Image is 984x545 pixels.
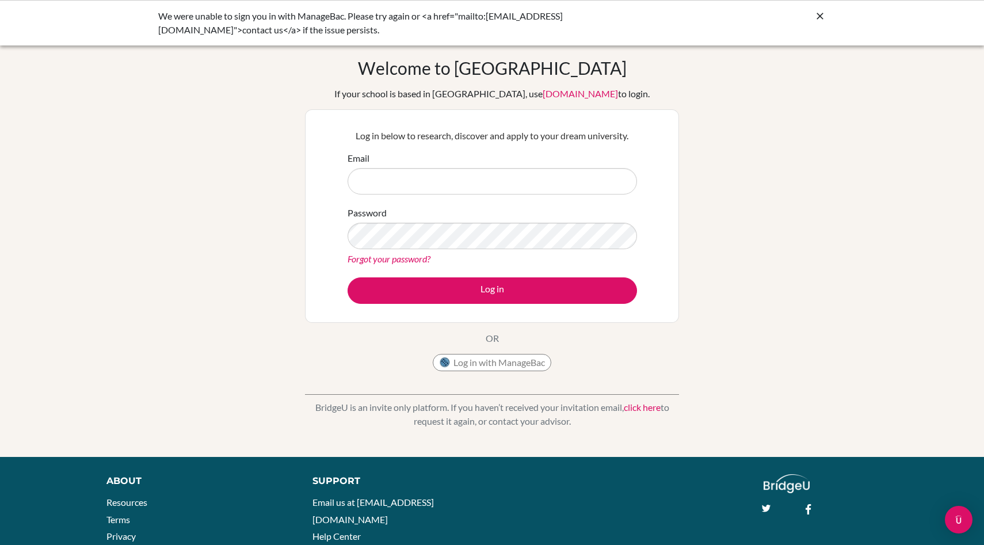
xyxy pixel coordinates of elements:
a: Forgot your password? [348,253,430,264]
div: If your school is based in [GEOGRAPHIC_DATA], use to login. [334,87,650,101]
div: Support [312,474,479,488]
p: Log in below to research, discover and apply to your dream university. [348,129,637,143]
button: Log in with ManageBac [433,354,551,371]
h1: Welcome to [GEOGRAPHIC_DATA] [358,58,627,78]
button: Log in [348,277,637,304]
a: Email us at [EMAIL_ADDRESS][DOMAIN_NAME] [312,497,434,525]
a: [DOMAIN_NAME] [543,88,618,99]
div: Open Intercom Messenger [945,506,972,533]
label: Password [348,206,387,220]
label: Email [348,151,369,165]
a: click here [624,402,661,413]
img: logo_white@2x-f4f0deed5e89b7ecb1c2cc34c3e3d731f90f0f143d5ea2071677605dd97b5244.png [764,474,810,493]
a: Privacy [106,531,136,542]
a: Help Center [312,531,361,542]
div: We were unable to sign you in with ManageBac. Please try again or <a href="mailto:[EMAIL_ADDRESS]... [158,9,653,37]
p: BridgeU is an invite only platform. If you haven’t received your invitation email, to request it ... [305,401,679,428]
div: About [106,474,287,488]
p: OR [486,331,499,345]
a: Terms [106,514,130,525]
a: Resources [106,497,147,508]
